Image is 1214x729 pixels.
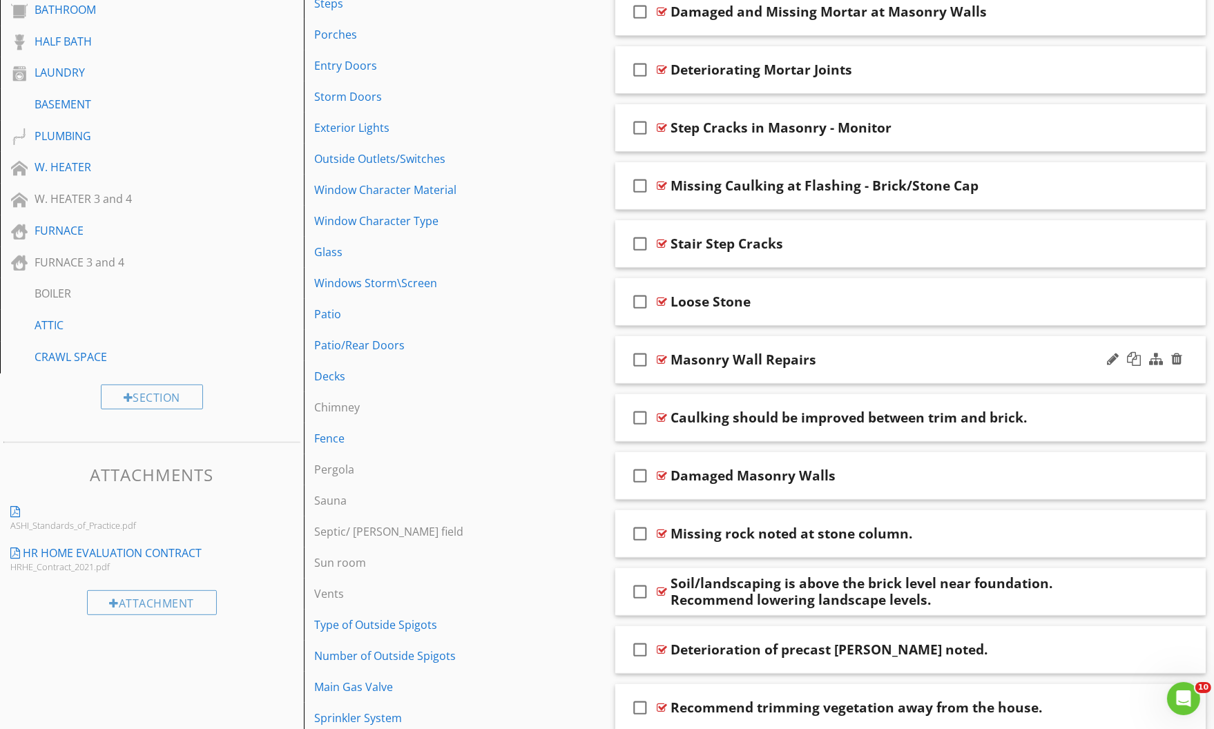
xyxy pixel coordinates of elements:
[35,285,238,302] div: BOILER
[35,159,238,175] div: W. HEATER
[23,545,202,561] div: HR Home Evaluation Contract
[671,699,1042,716] div: Recommend trimming vegetation away from the house.
[671,119,892,136] div: Step Cracks in Masonry - Monitor
[315,88,549,105] div: Storm Doors
[671,575,1092,608] div: Soil/landscaping is above the brick level near foundation. Recommend lowering landscape levels.
[315,554,549,571] div: Sun room
[315,679,549,695] div: Main Gas Valve
[87,590,218,615] div: Attachment
[671,409,1027,426] div: Caulking should be improved between trim and brick.
[629,343,651,376] i: check_box_outline_blank
[629,227,651,260] i: check_box_outline_blank
[315,150,549,167] div: Outside Outlets/Switches
[671,61,852,78] div: Deteriorating Mortar Joints
[35,1,238,18] div: BATHROOM
[315,275,549,291] div: Windows Storm\Screen
[315,430,549,447] div: Fence
[629,691,651,724] i: check_box_outline_blank
[315,213,549,229] div: Window Character Type
[315,585,549,602] div: Vents
[35,191,238,207] div: W. HEATER 3 and 4
[629,517,651,550] i: check_box_outline_blank
[315,461,549,478] div: Pergola
[671,525,912,542] div: Missing rock noted at stone column.
[315,399,549,416] div: Chimney
[315,182,549,198] div: Window Character Material
[671,235,783,252] div: Stair Step Cracks
[35,349,238,365] div: CRAWL SPACE
[35,222,238,239] div: FURNACE
[671,3,987,20] div: Damaged and Missing Mortar at Masonry Walls
[10,520,245,531] div: ASHI_Standards_of_Practice.pdf
[35,317,238,333] div: ATTIC
[35,254,238,271] div: FURNACE 3 and 4
[629,401,651,434] i: check_box_outline_blank
[10,561,245,572] div: HRHE_Contract_2021.pdf
[315,492,549,509] div: Sauna
[315,26,549,43] div: Porches
[315,119,549,136] div: Exterior Lights
[315,648,549,664] div: Number of Outside Spigots
[671,641,987,658] div: Deterioration of precast [PERSON_NAME] noted.
[315,368,549,385] div: Decks
[629,459,651,492] i: check_box_outline_blank
[1195,682,1211,693] span: 10
[315,337,549,353] div: Patio/Rear Doors
[629,633,651,666] i: check_box_outline_blank
[315,57,549,74] div: Entry Doors
[629,53,651,86] i: check_box_outline_blank
[35,128,238,144] div: PLUMBING
[629,111,651,144] i: check_box_outline_blank
[315,710,549,726] div: Sprinkler System
[629,169,651,202] i: check_box_outline_blank
[671,467,836,484] div: Damaged Masonry Walls
[671,351,816,368] div: Masonry Wall Repairs
[35,64,238,81] div: LAUNDRY
[35,33,238,50] div: HALF BATH
[315,306,549,322] div: Patio
[671,177,979,194] div: Missing Caulking at Flashing - Brick/Stone Cap
[315,244,549,260] div: Glass
[315,523,549,540] div: Septic/ [PERSON_NAME] field
[629,285,651,318] i: check_box_outline_blank
[3,538,304,579] a: HR Home Evaluation Contract HRHE_Contract_2021.pdf
[1167,682,1200,715] iframe: Intercom live chat
[3,496,304,538] a: ASHI_Standards_of_Practice.pdf
[671,293,751,310] div: Loose Stone
[35,96,238,113] div: BASEMENT
[629,575,651,608] i: check_box_outline_blank
[315,616,549,633] div: Type of Outside Spigots
[101,385,203,409] div: Section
